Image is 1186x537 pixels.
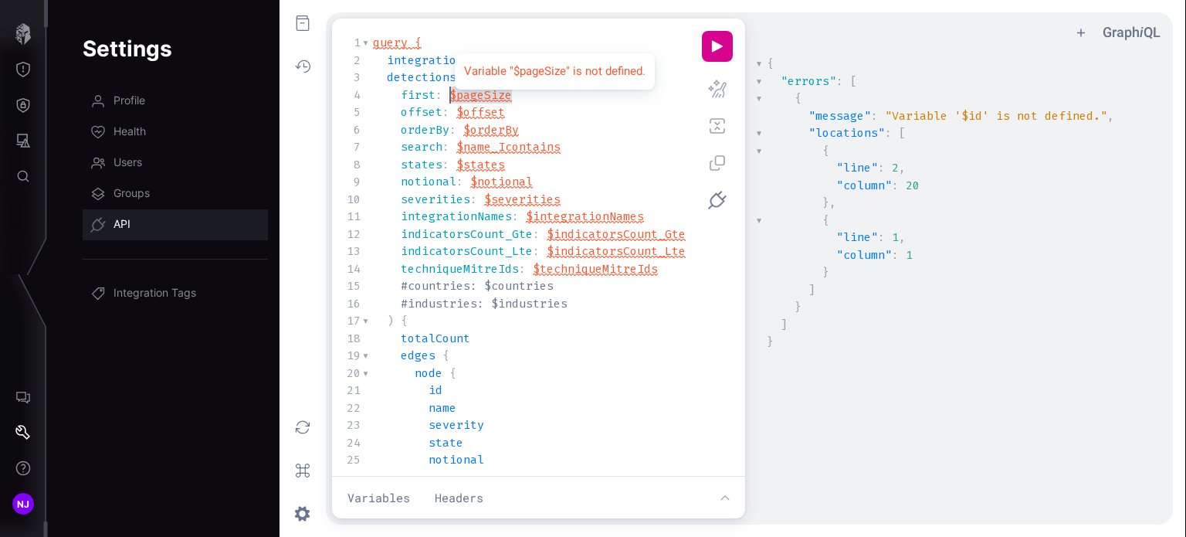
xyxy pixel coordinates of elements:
span: }, [822,195,836,210]
span: ) [387,313,394,328]
span: notional [429,452,484,467]
div: 3 [344,69,361,87]
div: 11 [344,208,361,226]
span: : [442,104,449,120]
span: $techniqueMitreIds [533,261,658,277]
div: 19 [344,347,361,365]
span: ] [781,317,788,332]
span: { [449,365,456,381]
span: { [415,35,422,50]
span: { [442,348,449,363]
a: Health [83,117,268,148]
em: i [1140,24,1144,40]
div: 6 [344,121,361,139]
button: Open short keys dialog [286,454,320,488]
span: states [401,157,442,172]
span: : [449,122,456,138]
button: Prettify query (Shift-Ctrl-P) [702,73,733,104]
span: Users [114,155,142,171]
span: node [415,365,442,381]
span: { [822,143,829,158]
span: "locations" [808,125,885,141]
div: 20 [344,365,361,382]
div: 15 [344,277,361,295]
div: Editor Commands [702,31,733,464]
div: 14 [344,260,361,278]
span: edges [401,348,435,363]
span: { [401,313,408,328]
a: Integration Tags [83,278,268,309]
span: $severities [484,192,561,207]
a: Groups [83,178,268,209]
span: : [878,229,885,245]
span: "line" [836,160,878,175]
span: : [533,226,540,242]
span: query [373,35,408,50]
span: first [401,87,435,103]
button: Show History [286,49,320,83]
span: : [892,247,899,263]
span: $integrationNames [526,209,644,224]
span: 20 [906,178,920,193]
span: "Variable '$id' is not defined." [885,108,1107,124]
span: 1 [906,247,913,263]
span: : [892,178,899,193]
span: : [470,192,477,207]
span: } [822,264,829,280]
button: Show editor tools [711,483,739,513]
div: 4 [344,87,361,104]
div: 24 [344,434,361,452]
div: 23 [344,416,361,434]
button: Merge fragments into query (Shift-Ctrl-M) [702,110,733,141]
span: Health [114,124,146,140]
span: 1 [892,229,899,245]
span: $indicatorsCount_Gte [547,226,686,242]
div: 25 [344,451,361,469]
div: 22 [344,399,361,417]
button: Execute query (Ctrl-Enter) [702,31,733,62]
span: : [885,125,892,141]
span: indicatorsCount_Lte [401,243,533,259]
span: { [822,212,829,228]
span: NJ [17,496,30,512]
span: Profile [114,93,145,109]
span: $pageSize [449,87,512,103]
section: Result Window [754,52,1167,518]
span: 2 [892,160,899,175]
span: : [533,243,540,259]
button: Show Documentation Explorer [286,6,320,40]
span: $orderBy [463,122,519,138]
a: API [83,209,268,240]
span: #industries: $industries [401,296,568,311]
span: orderBy [401,122,449,138]
span: : [836,73,843,89]
div: 8 [344,156,361,174]
span: integrationNames [387,53,498,68]
span: } [767,334,774,349]
span: : [435,87,442,103]
span: search [401,139,442,155]
span: [ [850,73,857,89]
span: "errors" [781,73,836,89]
span: $name_Icontains [456,139,561,155]
span: : [878,160,885,175]
span: [ [899,125,906,141]
span: detections [387,70,456,85]
div: 13 [344,243,361,260]
span: : [512,209,519,224]
span: id [429,382,442,398]
section: Query Editor [332,19,745,477]
a: Profile [83,86,268,117]
button: Open settings dialog [286,497,320,531]
span: $offset [456,104,505,120]
div: 16 [344,295,361,313]
span: : [871,108,878,124]
span: $states [456,157,505,172]
span: severity [429,417,484,433]
div: Variable "$pageSize" is not defined. [464,63,646,80]
span: , [899,160,906,175]
div: 12 [344,226,361,243]
span: API [114,217,130,233]
button: Copy query (Shift-Ctrl-C) [702,148,733,178]
div: 5 [344,104,361,121]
